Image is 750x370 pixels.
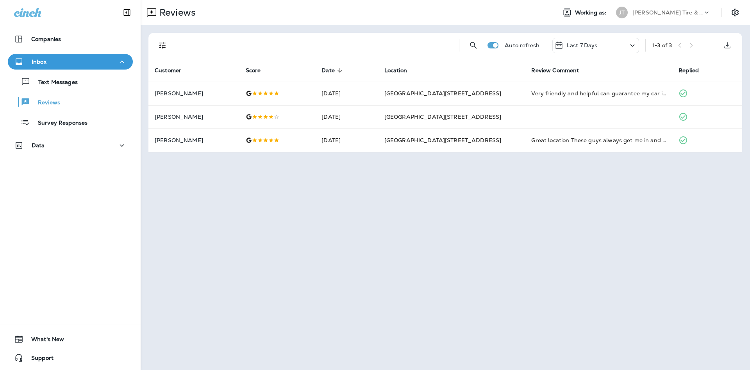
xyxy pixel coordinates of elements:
[679,67,699,74] span: Replied
[384,137,502,144] span: [GEOGRAPHIC_DATA][STREET_ADDRESS]
[155,90,233,97] p: [PERSON_NAME]
[8,73,133,90] button: Text Messages
[575,9,608,16] span: Working as:
[384,113,502,120] span: [GEOGRAPHIC_DATA][STREET_ADDRESS]
[321,67,345,74] span: Date
[8,54,133,70] button: Inbox
[384,67,417,74] span: Location
[155,67,181,74] span: Customer
[246,67,271,74] span: Score
[23,355,54,364] span: Support
[8,94,133,110] button: Reviews
[652,42,672,48] div: 1 - 3 of 3
[8,114,133,130] button: Survey Responses
[8,331,133,347] button: What's New
[8,350,133,366] button: Support
[30,99,60,107] p: Reviews
[531,67,579,74] span: Review Comment
[505,42,539,48] p: Auto refresh
[531,136,666,144] div: Great location These guys always get me in and out quick and deliver quality work Very easy to wo...
[23,336,64,345] span: What's New
[8,138,133,153] button: Data
[384,90,502,97] span: [GEOGRAPHIC_DATA][STREET_ADDRESS]
[155,38,170,53] button: Filters
[728,5,742,20] button: Settings
[155,114,233,120] p: [PERSON_NAME]
[616,7,628,18] div: JT
[31,36,61,42] p: Companies
[32,142,45,148] p: Data
[30,120,87,127] p: Survey Responses
[315,129,378,152] td: [DATE]
[632,9,703,16] p: [PERSON_NAME] Tire & Auto
[531,67,589,74] span: Review Comment
[315,105,378,129] td: [DATE]
[32,59,46,65] p: Inbox
[246,67,261,74] span: Score
[679,67,709,74] span: Replied
[155,67,191,74] span: Customer
[8,31,133,47] button: Companies
[384,67,407,74] span: Location
[156,7,196,18] p: Reviews
[315,82,378,105] td: [DATE]
[116,5,138,20] button: Collapse Sidebar
[321,67,335,74] span: Date
[720,38,735,53] button: Export as CSV
[466,38,481,53] button: Search Reviews
[30,79,78,86] p: Text Messages
[567,42,598,48] p: Last 7 Days
[531,89,666,97] div: Very friendly and helpful can guarantee my car is in good hands. Thank you Jensen Tire and Auto
[155,137,233,143] p: [PERSON_NAME]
